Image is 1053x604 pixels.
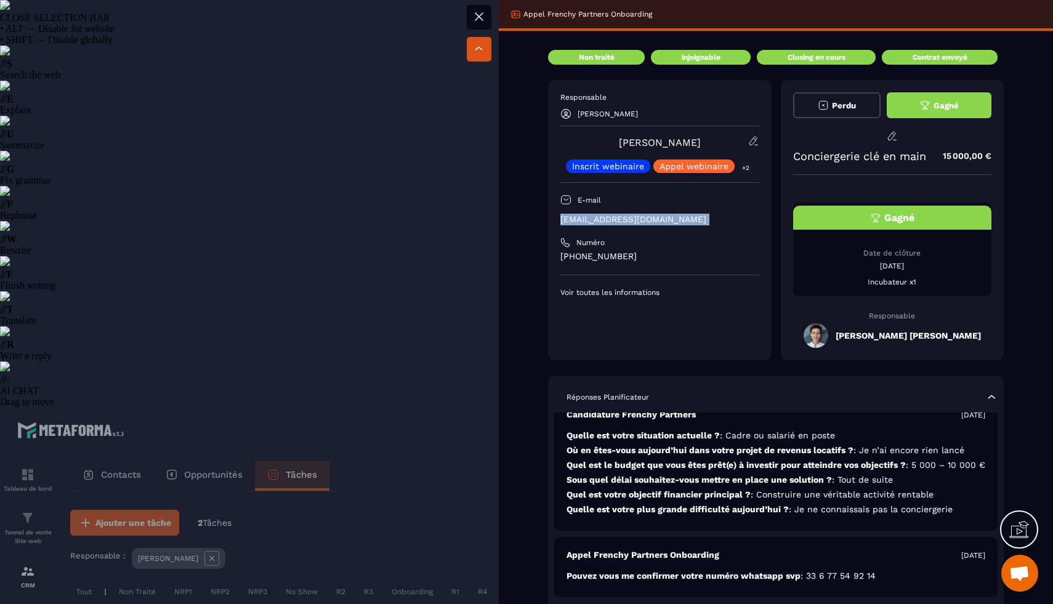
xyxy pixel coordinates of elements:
[567,445,985,456] p: Où en êtes-vous aujourd’hui dans votre projet de revenus locatifs ?
[906,460,985,470] span: : 5 000 – 10 000 €
[751,489,934,499] span: : Construire une véritable activité rentable
[720,430,835,440] span: : Cadre ou salarié en poste
[789,504,953,514] span: : Je ne connaissais pas la conciergerie
[961,550,985,560] p: [DATE]
[567,430,985,441] p: Quelle est votre situation actuelle ?
[567,409,696,421] p: Candidature Frenchy Partners
[961,410,985,420] p: [DATE]
[801,571,876,581] span: : 33 6 77 54 92 14
[853,445,964,455] span: : Je n’ai encore rien lancé
[567,504,985,515] p: Quelle est votre plus grande difficulté aujourd’hui ?
[832,475,893,485] span: : Tout de suite
[567,489,985,501] p: Quel est votre objectif financier principal ?
[567,549,719,561] p: Appel Frenchy Partners Onboarding
[567,459,985,471] p: Quel est le budget que vous êtes prêt(e) à investir pour atteindre vos objectifs ?
[567,474,985,486] p: Sous quel délai souhaitez-vous mettre en place une solution ?
[567,570,985,582] p: Pouvez vous me confirmer votre numéro whatsapp svp
[1001,555,1038,592] div: Ouvrir le chat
